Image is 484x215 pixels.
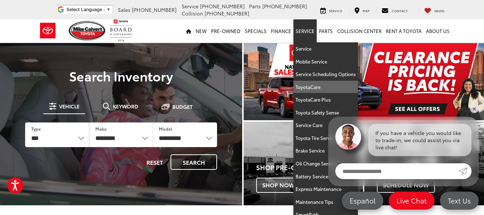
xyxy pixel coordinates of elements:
[106,7,111,12] span: ▼
[293,157,358,170] a: Oil Change Service
[249,3,261,10] span: Parts
[34,19,61,42] img: Toyota
[293,19,317,42] a: Service
[349,6,375,14] a: Map
[159,126,172,132] label: Model
[376,6,413,14] a: Contact
[66,7,102,12] span: Select Language
[293,196,358,209] a: Maintenance Tips
[66,7,111,12] a: Select Language​
[346,196,379,205] span: Español
[384,19,424,42] a: Rent a Toyota
[182,10,203,17] span: Collision
[315,6,348,14] a: Service
[293,55,358,68] a: Mobile Service
[140,154,169,170] button: Reset
[244,122,363,206] a: Shop Pre-Owned Shop Now
[256,164,363,171] h4: Shop Pre-Owned
[342,192,383,210] a: Español
[293,119,358,132] a: Service Care
[459,163,471,179] a: Submit
[193,19,209,42] a: New
[293,68,358,81] a: Service Scheduling Options
[419,6,450,14] a: My Saved Vehicles
[393,196,430,205] span: Live Chat
[118,6,130,13] span: Sales
[184,19,193,42] a: Home
[244,122,363,206] div: Toyota
[293,170,358,183] a: Battery Service
[243,19,269,42] a: Specials
[329,8,342,13] span: Service
[59,104,80,109] span: Vehicle
[335,163,459,179] input: Enter your message
[172,104,193,109] span: Budget
[293,106,358,119] a: Toyota Safety Sense
[95,126,107,132] label: Make
[171,154,217,170] button: Search
[209,19,243,42] a: Pre-Owned
[293,81,358,94] a: ToyotaCare
[262,3,307,10] span: [PHONE_NUMBER]
[69,21,107,41] img: Mike Calvert Toyota
[335,124,361,150] img: Agent profile photo
[205,10,249,17] span: [PHONE_NUMBER]
[31,126,41,132] label: Type
[256,178,301,193] span: Shop Now
[444,196,474,205] span: Text Us
[293,42,358,55] a: Service
[113,104,138,109] span: Keyword
[389,192,435,210] a: Live Chat
[182,3,198,10] span: Service
[317,19,335,42] a: Parts
[368,124,471,156] div: If you have a vehicle you would like to trade-in, we could assist you via live chat!
[293,132,358,145] a: Toyota Tire Service
[293,144,358,157] a: Brake Service
[269,19,293,42] a: Finance
[335,19,384,42] a: Collision Center
[293,183,358,196] a: Express Maintenance
[200,3,245,10] span: [PHONE_NUMBER]
[293,93,358,106] a: ToyotaCare Plus
[363,8,369,13] span: Map
[440,192,479,210] a: Text Us
[132,6,177,13] span: [PHONE_NUMBER]
[434,8,445,13] span: Saved
[392,8,408,13] span: Contact
[424,19,452,42] a: About Us
[15,69,227,83] h3: Search Inventory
